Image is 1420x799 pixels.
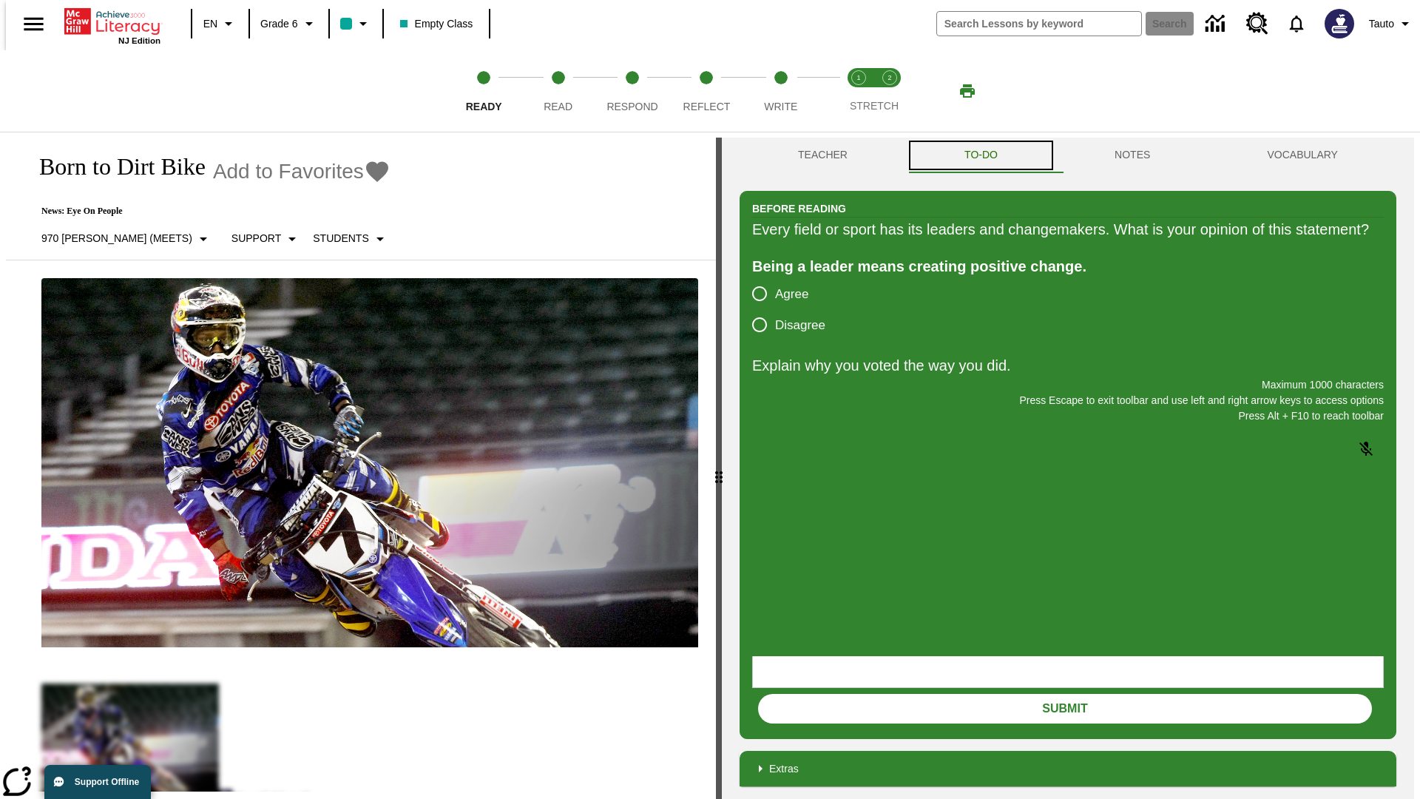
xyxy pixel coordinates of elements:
[769,761,799,777] p: Extras
[231,231,281,246] p: Support
[738,50,824,132] button: Write step 5 of 5
[683,101,731,112] span: Reflect
[6,12,216,25] body: Explain why you voted the way you did. Maximum 1000 characters Press Alt + F10 to reach toolbar P...
[75,777,139,787] span: Support Offline
[740,751,1396,786] div: Extras
[307,226,394,252] button: Select Student
[758,694,1372,724] button: Submit
[589,50,675,132] button: Respond step 3 of 5
[740,138,1396,173] div: Instructional Panel Tabs
[213,160,364,183] span: Add to Favorites
[868,50,911,132] button: Stretch Respond step 2 of 2
[752,354,1384,377] p: Explain why you voted the way you did.
[775,316,825,335] span: Disagree
[1325,9,1354,38] img: Avatar
[197,10,244,37] button: Language: EN, Select a language
[752,393,1384,408] p: Press Escape to exit toolbar and use left and right arrow keys to access options
[1237,4,1277,44] a: Resource Center, Will open in new tab
[837,50,880,132] button: Stretch Read step 1 of 2
[515,50,601,132] button: Read step 2 of 5
[35,226,218,252] button: Select Lexile, 970 Lexile (Meets)
[213,158,390,184] button: Add to Favorites - Born to Dirt Bike
[722,138,1414,799] div: activity
[64,5,160,45] div: Home
[41,278,698,648] img: Motocross racer James Stewart flies through the air on his dirt bike.
[775,285,808,304] span: Agree
[254,10,324,37] button: Grade: Grade 6, Select a grade
[203,16,217,32] span: EN
[313,231,368,246] p: Students
[6,138,716,792] div: reading
[1363,10,1420,37] button: Profile/Settings
[1316,4,1363,43] button: Select a new avatar
[906,138,1056,173] button: TO-DO
[850,100,899,112] span: STRETCH
[752,200,846,217] h2: Before Reading
[12,2,55,46] button: Open side menu
[334,10,378,37] button: Class color is teal. Change class color
[441,50,527,132] button: Ready step 1 of 5
[1348,431,1384,467] button: Click to activate and allow voice recognition
[944,78,991,104] button: Print
[663,50,749,132] button: Reflect step 4 of 5
[400,16,473,32] span: Empty Class
[24,206,395,217] p: News: Eye On People
[260,16,298,32] span: Grade 6
[752,254,1384,278] div: Being a leader means creating positive change.
[752,377,1384,393] p: Maximum 1000 characters
[118,36,160,45] span: NJ Edition
[1197,4,1237,44] a: Data Center
[1056,138,1208,173] button: NOTES
[24,153,206,181] h1: Born to Dirt Bike
[466,101,502,112] span: Ready
[856,74,860,81] text: 1
[1277,4,1316,43] a: Notifications
[752,278,837,340] div: poll
[41,231,192,246] p: 970 [PERSON_NAME] (Meets)
[752,408,1384,424] p: Press Alt + F10 to reach toolbar
[887,74,891,81] text: 2
[752,218,1384,241] div: Every field or sport has its leaders and changemakers. What is your opinion of this statement?
[740,138,906,173] button: Teacher
[44,765,151,799] button: Support Offline
[544,101,572,112] span: Read
[937,12,1141,36] input: search field
[764,101,797,112] span: Write
[226,226,307,252] button: Scaffolds, Support
[1208,138,1396,173] button: VOCABULARY
[1369,16,1394,32] span: Tauto
[606,101,657,112] span: Respond
[716,138,722,799] div: Press Enter or Spacebar and then press right and left arrow keys to move the slider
